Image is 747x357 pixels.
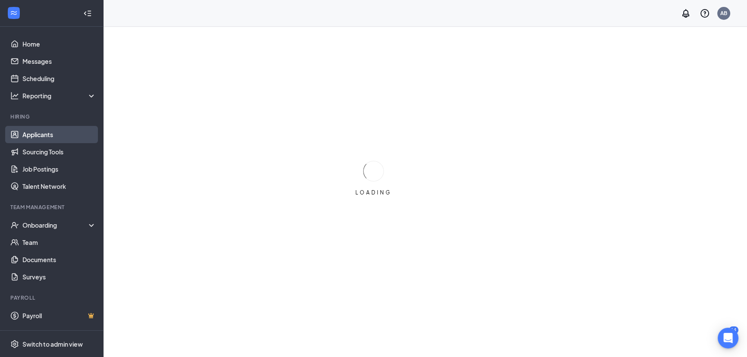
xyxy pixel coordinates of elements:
[22,251,96,268] a: Documents
[10,91,19,100] svg: Analysis
[718,328,738,348] div: Open Intercom Messenger
[22,340,83,348] div: Switch to admin view
[22,143,96,160] a: Sourcing Tools
[22,178,96,195] a: Talent Network
[22,268,96,285] a: Surveys
[681,8,691,19] svg: Notifications
[9,9,18,17] svg: WorkstreamLogo
[10,294,94,301] div: Payroll
[729,326,738,334] div: 14
[352,189,395,196] div: LOADING
[22,126,96,143] a: Applicants
[22,221,89,229] div: Onboarding
[700,8,710,19] svg: QuestionInfo
[10,340,19,348] svg: Settings
[22,160,96,178] a: Job Postings
[10,204,94,211] div: Team Management
[22,70,96,87] a: Scheduling
[22,91,97,100] div: Reporting
[10,221,19,229] svg: UserCheck
[720,9,727,17] div: AB
[22,234,96,251] a: Team
[22,35,96,53] a: Home
[10,113,94,120] div: Hiring
[83,9,92,18] svg: Collapse
[22,307,96,324] a: PayrollCrown
[22,53,96,70] a: Messages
